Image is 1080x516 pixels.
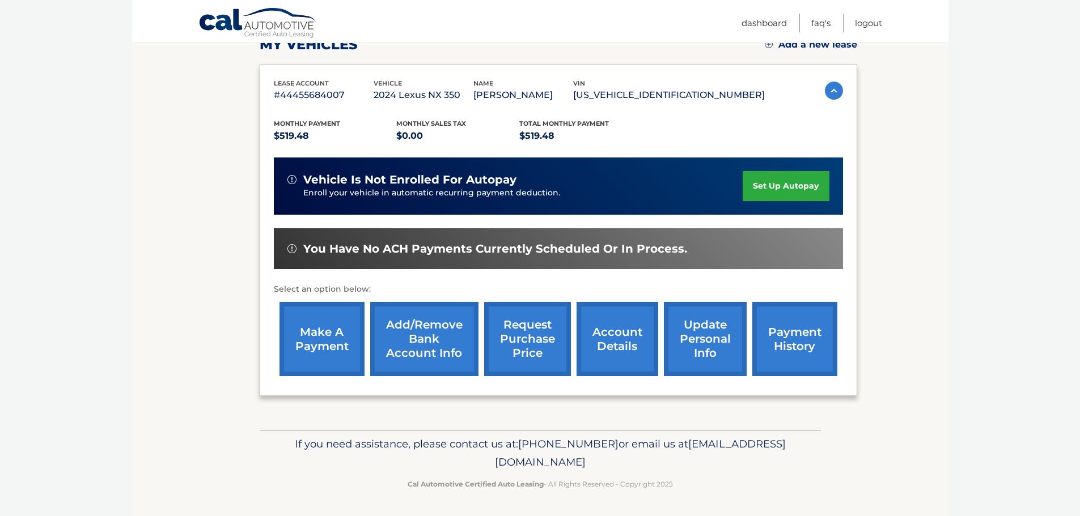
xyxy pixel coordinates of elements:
p: - All Rights Reserved - Copyright 2025 [267,478,814,490]
span: name [473,79,493,87]
p: $519.48 [274,128,397,144]
p: $0.00 [396,128,519,144]
p: If you need assistance, please contact us at: or email us at [267,435,814,471]
p: 2024 Lexus NX 350 [374,87,473,103]
span: [EMAIL_ADDRESS][DOMAIN_NAME] [495,437,786,468]
span: Monthly sales Tax [396,120,466,127]
strong: Cal Automotive Certified Auto Leasing [408,480,544,488]
p: [PERSON_NAME] [473,87,573,103]
p: [US_VEHICLE_IDENTIFICATION_NUMBER] [573,87,765,103]
h2: my vehicles [260,36,358,53]
span: [PHONE_NUMBER] [518,437,619,450]
p: $519.48 [519,128,642,144]
a: update personal info [664,302,747,376]
a: Dashboard [742,14,787,32]
span: vehicle is not enrolled for autopay [303,173,516,187]
p: #44455684007 [274,87,374,103]
a: request purchase price [484,302,571,376]
a: Add/Remove bank account info [370,302,478,376]
a: FAQ's [811,14,831,32]
span: vehicle [374,79,402,87]
img: add.svg [765,40,773,48]
a: account details [577,302,658,376]
span: You have no ACH payments currently scheduled or in process. [303,242,687,256]
a: set up autopay [743,171,829,201]
a: payment history [752,302,837,376]
a: Cal Automotive [198,7,317,40]
a: make a payment [279,302,365,376]
span: Monthly Payment [274,120,340,127]
img: alert-white.svg [287,244,297,253]
span: lease account [274,79,329,87]
p: Select an option below: [274,283,843,296]
img: accordion-active.svg [825,82,843,100]
img: alert-white.svg [287,175,297,184]
a: Logout [855,14,882,32]
span: Total Monthly Payment [519,120,609,127]
span: vin [573,79,585,87]
p: Enroll your vehicle in automatic recurring payment deduction. [303,187,743,199]
a: Add a new lease [765,39,857,50]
